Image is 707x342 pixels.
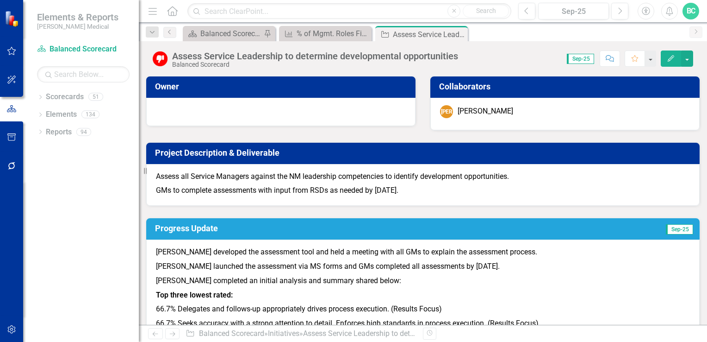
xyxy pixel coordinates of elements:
[297,28,369,39] div: % of Mgmt. Roles Filled with Internal Candidates (Rolling 12 Mos.)
[439,82,694,91] h3: Collaborators
[666,224,693,234] span: Sep-25
[156,317,690,331] p: 66.7% Seeks accuracy with a strong attention to detail. Enforces high standards in process execut...
[186,329,416,339] div: » »
[303,329,527,338] div: Assess Service Leadership to determine developmental opportunities
[463,5,509,18] button: Search
[440,105,453,118] div: [PERSON_NAME]
[458,106,513,117] div: [PERSON_NAME]
[200,28,261,39] div: Balanced Scorecard Welcome Page
[155,224,527,233] h3: Progress Update
[46,127,72,138] a: Reports
[37,23,118,30] small: [PERSON_NAME] Medical
[538,3,609,19] button: Sep-25
[156,184,690,196] p: GMs to complete assessments with input from RSDs as needed by [DATE].
[156,274,690,288] p: [PERSON_NAME] completed an initial analysis and summary shared below:
[268,329,299,338] a: Initiatives
[185,28,261,39] a: Balanced Scorecard Welcome Page
[46,109,77,120] a: Elements
[476,7,496,14] span: Search
[46,92,84,102] a: Scorecards
[156,302,690,317] p: 66.7% Delegates and follows-up appropriately drives process execution. (Results Focus)
[37,12,118,23] span: Elements & Reports
[199,329,264,338] a: Balanced Scorecard
[541,6,606,17] div: Sep-25
[155,82,410,91] h3: Owner
[155,148,694,158] h3: Project Description & Deliverable
[37,66,130,82] input: Search Below...
[76,128,91,136] div: 94
[156,260,690,274] p: [PERSON_NAME] launched the assessment via MS forms and GMs completed all assessments by [DATE].
[172,51,458,61] div: Assess Service Leadership to determine developmental opportunities
[281,28,369,39] a: % of Mgmt. Roles Filled with Internal Candidates (Rolling 12 Mos.)
[81,111,99,119] div: 134
[393,29,465,40] div: Assess Service Leadership to determine developmental opportunities
[37,44,130,55] a: Balanced Scorecard
[88,93,103,101] div: 51
[567,54,594,64] span: Sep-25
[153,51,167,66] img: Below Target
[156,291,233,299] strong: Top three lowest rated:
[156,247,690,260] p: [PERSON_NAME] developed the assessment tool and held a meeting with all GMs to explain the assess...
[5,10,21,26] img: ClearPoint Strategy
[156,171,690,184] p: Assess all Service Managers against the NM leadership competencies to identify development opport...
[172,61,458,68] div: Balanced Scorecard
[187,3,511,19] input: Search ClearPoint...
[682,3,699,19] button: BC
